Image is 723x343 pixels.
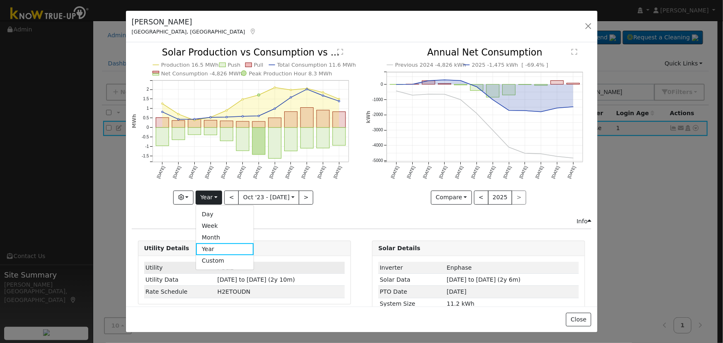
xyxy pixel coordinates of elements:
[274,87,276,89] circle: onclick=""
[472,62,549,68] text: 2025 -1,475 kWh [ -69.4% ]
[224,191,239,205] button: <
[333,165,343,179] text: [DATE]
[523,109,527,113] circle: onclick=""
[378,286,445,298] td: PTO Date
[572,49,578,56] text: 
[268,165,278,179] text: [DATE]
[486,165,496,179] text: [DATE]
[567,83,580,85] rect: onclick=""
[539,152,543,156] circle: onclick=""
[220,165,230,179] text: [DATE]
[177,118,179,120] circle: onclick=""
[204,121,217,128] rect: onclick=""
[196,243,254,255] a: Year
[322,95,324,97] circle: onclick=""
[572,157,575,160] circle: onclick=""
[447,264,472,271] span: ID: 4263234, authorized: 07/14/23
[333,128,346,145] rect: onclick=""
[143,116,149,121] text: 0.5
[226,110,227,111] circle: onclick=""
[146,87,149,92] text: 2
[172,121,185,128] rect: onclick=""
[395,83,398,86] circle: onclick=""
[337,49,343,56] text: 
[172,128,185,140] rect: onclick=""
[577,217,592,226] div: Info
[566,313,591,327] button: Close
[242,116,244,117] circle: onclick=""
[210,117,211,118] circle: onclick=""
[438,84,451,85] rect: onclick=""
[390,165,400,179] text: [DATE]
[161,62,218,68] text: Production 16.5 MWh
[427,79,430,82] circle: onclick=""
[156,118,169,128] rect: onclick=""
[236,121,249,128] rect: onclick=""
[422,81,435,85] rect: onclick=""
[156,165,166,179] text: [DATE]
[471,165,481,179] text: [DATE]
[220,128,233,141] rect: onclick=""
[252,165,262,179] text: [DATE]
[142,154,149,158] text: -1.5
[238,191,299,205] button: Oct '23 - [DATE]
[365,111,371,123] text: kWh
[395,62,466,68] text: Previous 2024 -4,826 kWh
[443,78,446,82] circle: onclick=""
[196,191,222,205] button: Year
[338,101,340,102] circle: onclick=""
[188,128,201,135] rect: onclick=""
[427,47,542,58] text: Annual Net Consumption
[236,165,246,179] text: [DATE]
[193,120,195,121] circle: onclick=""
[218,276,295,283] span: [DATE] to [DATE] (2y 10m)
[220,121,233,128] rect: onclick=""
[539,110,543,114] circle: onclick=""
[474,191,488,205] button: <
[535,165,545,179] text: [DATE]
[447,276,520,283] span: [DATE] to [DATE] (2y 6m)
[475,85,479,89] circle: onclick=""
[523,152,527,155] circle: onclick=""
[455,165,464,179] text: [DATE]
[322,92,324,94] circle: onclick=""
[411,94,414,97] circle: onclick=""
[144,245,189,251] strong: Utility Details
[519,165,529,179] text: [DATE]
[290,97,292,99] circle: onclick=""
[427,93,430,96] circle: onclick=""
[188,165,198,179] text: [DATE]
[300,108,313,128] rect: onclick=""
[196,220,254,232] a: Week
[470,85,483,91] rect: onclick=""
[395,89,398,93] circle: onclick=""
[146,106,149,111] text: 1
[491,129,495,132] circle: onclick=""
[284,128,297,151] rect: onclick=""
[381,82,383,87] text: 0
[486,85,499,97] rect: onclick=""
[145,144,149,149] text: -1
[503,85,515,95] rect: onclick=""
[317,110,329,128] rect: onclick=""
[503,165,513,179] text: [DATE]
[257,94,260,97] circle: onclick=""
[300,165,310,179] text: [DATE]
[131,114,137,128] text: MWh
[227,62,240,68] text: Push
[556,106,559,110] circle: onclick=""
[268,118,281,128] rect: onclick=""
[378,298,445,310] td: System Size
[132,29,245,35] span: [GEOGRAPHIC_DATA], [GEOGRAPHIC_DATA]
[284,112,297,128] rect: onclick=""
[218,264,234,271] span: ID: 12371882, authorized: 06/16/23
[306,89,308,90] circle: onclick=""
[378,274,445,286] td: Solar Data
[161,103,163,105] circle: onclick=""
[204,128,217,135] rect: onclick=""
[488,191,513,205] button: 2025
[438,165,448,179] text: [DATE]
[378,262,445,274] td: Inverter
[333,112,346,128] rect: onclick=""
